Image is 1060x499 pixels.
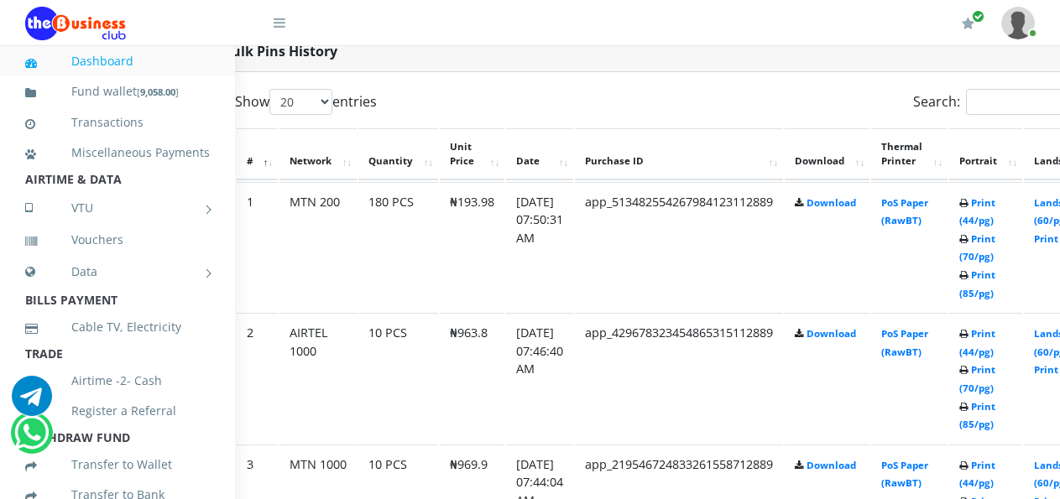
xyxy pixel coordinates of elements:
[972,10,984,23] span: Renew/Upgrade Subscription
[25,361,210,400] a: Airtime -2- Cash
[881,459,928,490] a: PoS Paper (RawBT)
[25,308,210,346] a: Cable TV, Electricity
[25,392,210,430] a: Register a Referral
[575,313,783,443] td: app_429678323454865315112889
[25,42,210,81] a: Dashboard
[959,196,995,227] a: Print (44/pg)
[25,133,210,172] a: Miscellaneous Payments
[279,182,357,312] td: MTN 200
[959,459,995,490] a: Print (44/pg)
[807,459,856,471] a: Download
[237,128,278,180] th: #: activate to sort column descending
[506,182,573,312] td: [DATE] 07:50:31 AM
[25,103,210,142] a: Transactions
[279,313,357,443] td: AIRTEL 1000
[785,128,869,180] th: Download: activate to sort column ascending
[575,128,783,180] th: Purchase ID: activate to sort column ascending
[237,313,278,443] td: 2
[358,128,438,180] th: Quantity: activate to sort column ascending
[807,196,856,209] a: Download
[25,187,210,229] a: VTU
[962,17,974,30] i: Renew/Upgrade Subscription
[358,182,438,312] td: 180 PCS
[506,128,573,180] th: Date: activate to sort column ascending
[881,327,928,358] a: PoS Paper (RawBT)
[807,327,856,340] a: Download
[235,89,377,115] label: Show entries
[575,182,783,312] td: app_513482554267984123112889
[14,425,49,453] a: Chat for support
[959,327,995,358] a: Print (44/pg)
[440,313,504,443] td: ₦963.8
[959,363,995,394] a: Print (70/pg)
[269,89,332,115] select: Showentries
[25,72,210,112] a: Fund wallet[9,058.00]
[871,128,948,180] th: Thermal Printer: activate to sort column ascending
[1001,7,1035,39] img: User
[25,445,210,484] a: Transfer to Wallet
[137,86,179,98] small: [ ]
[237,182,278,312] td: 1
[358,313,438,443] td: 10 PCS
[25,221,210,259] a: Vouchers
[222,42,337,60] strong: Bulk Pins History
[279,128,357,180] th: Network: activate to sort column ascending
[25,251,210,293] a: Data
[881,196,928,227] a: PoS Paper (RawBT)
[959,400,995,431] a: Print (85/pg)
[12,388,52,416] a: Chat for support
[959,232,995,263] a: Print (70/pg)
[506,313,573,443] td: [DATE] 07:46:40 AM
[440,182,504,312] td: ₦193.98
[949,128,1022,180] th: Portrait: activate to sort column ascending
[959,268,995,299] a: Print (85/pg)
[440,128,504,180] th: Unit Price: activate to sort column ascending
[25,7,126,40] img: Logo
[140,86,175,98] b: 9,058.00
